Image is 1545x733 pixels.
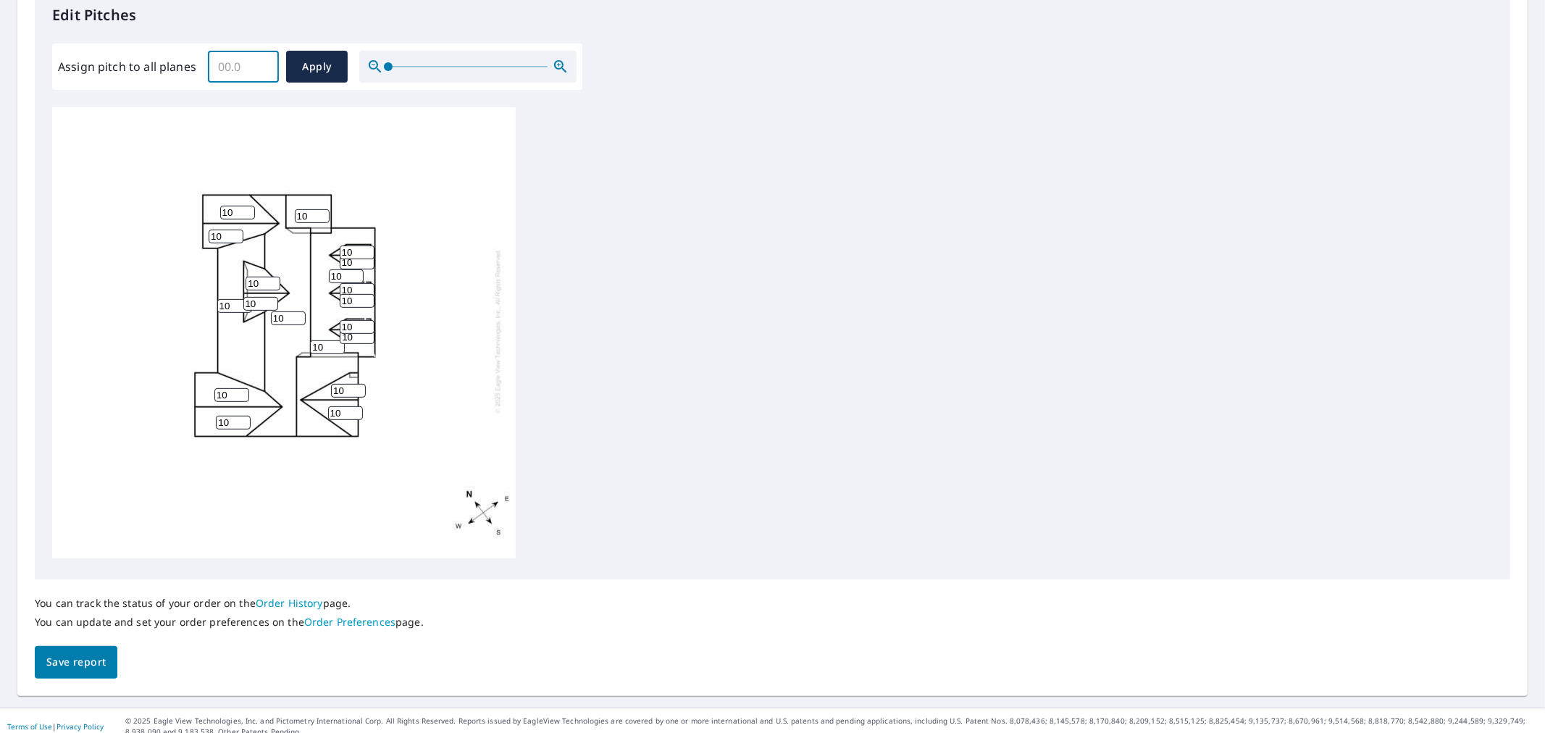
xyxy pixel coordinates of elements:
label: Assign pitch to all planes [58,58,196,75]
a: Privacy Policy [56,721,104,732]
p: Edit Pitches [52,4,1493,26]
input: 00.0 [208,46,279,87]
a: Order History [256,596,323,610]
p: You can update and set your order preferences on the page. [35,616,424,629]
p: You can track the status of your order on the page. [35,597,424,610]
a: Terms of Use [7,721,52,732]
a: Order Preferences [304,615,395,629]
span: Save report [46,653,106,671]
button: Apply [286,51,348,83]
button: Save report [35,646,117,679]
p: | [7,722,104,731]
span: Apply [298,58,336,76]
